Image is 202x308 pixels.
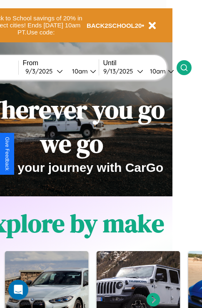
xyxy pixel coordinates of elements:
label: From [23,59,99,67]
div: Open Intercom Messenger [8,280,28,300]
button: 9/3/2025 [23,67,65,76]
div: 9 / 3 / 2025 [25,67,57,75]
label: Until [103,59,177,67]
button: 10am [143,67,177,76]
div: Give Feedback [4,137,10,171]
b: BACK2SCHOOL20 [87,22,142,29]
div: 10am [146,67,168,75]
button: 10am [65,67,99,76]
div: 10am [68,67,90,75]
div: 9 / 13 / 2025 [103,67,137,75]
